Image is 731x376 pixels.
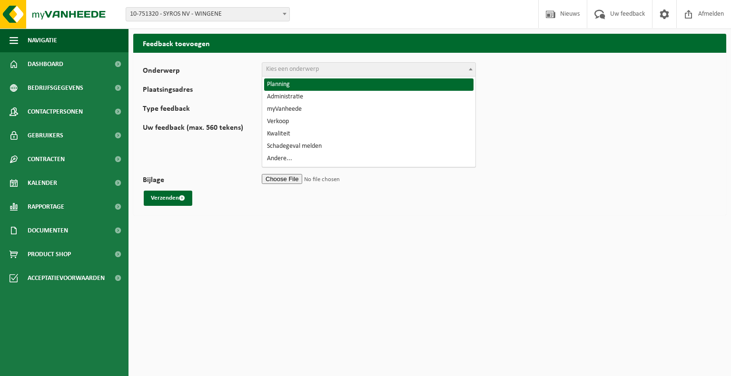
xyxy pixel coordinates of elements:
li: Verkoop [264,116,474,128]
li: Planning [264,78,474,91]
label: Plaatsingsadres [143,86,262,96]
span: Contactpersonen [28,100,83,124]
span: Documenten [28,219,68,242]
span: Gebruikers [28,124,63,147]
label: Type feedback [143,105,262,115]
li: Schadegeval melden [264,140,474,153]
li: Andere... [264,153,474,165]
label: Uw feedback (max. 560 tekens) [143,124,262,167]
span: Navigatie [28,29,57,52]
span: Bedrijfsgegevens [28,76,83,100]
span: Rapportage [28,195,64,219]
span: Product Shop [28,242,71,266]
span: Kies een onderwerp [266,66,319,73]
span: Dashboard [28,52,63,76]
button: Verzenden [144,191,192,206]
li: myVanheede [264,103,474,116]
span: 10-751320 - SYROS NV - WINGENE [126,7,290,21]
span: Contracten [28,147,65,171]
li: Administratie [264,91,474,103]
span: Kalender [28,171,57,195]
label: Onderwerp [143,67,262,77]
label: Bijlage [143,176,262,186]
li: Kwaliteit [264,128,474,140]
h2: Feedback toevoegen [133,34,726,52]
span: Acceptatievoorwaarden [28,266,105,290]
span: 10-751320 - SYROS NV - WINGENE [126,8,289,21]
